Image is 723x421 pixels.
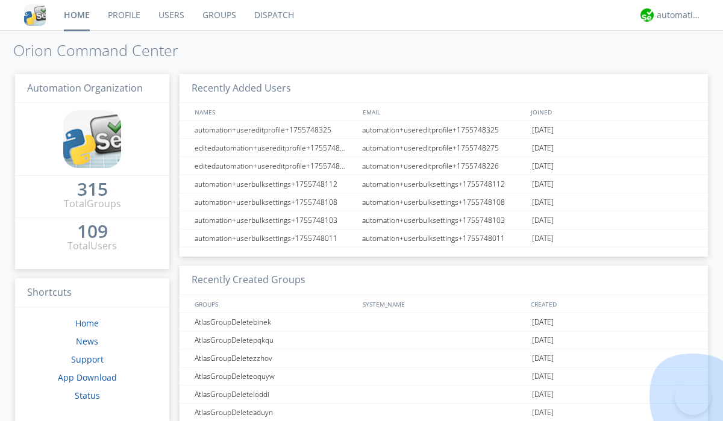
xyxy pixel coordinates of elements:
div: automation+userbulksettings+1755748011 [192,229,358,247]
span: [DATE] [532,313,554,331]
div: automation+userbulksettings+1755748103 [359,211,529,229]
a: AtlasGroupDeleteloddi[DATE] [180,385,708,404]
span: [DATE] [532,211,554,229]
div: automation+userbulksettings+1755748108 [359,193,529,211]
a: News [76,335,98,347]
span: [DATE] [532,139,554,157]
div: editedautomation+usereditprofile+1755748226 [192,157,358,175]
img: cddb5a64eb264b2086981ab96f4c1ba7 [24,4,46,26]
span: [DATE] [532,367,554,385]
span: [DATE] [532,229,554,248]
a: Support [71,354,104,365]
div: AtlasGroupDeleteoquyw [192,367,358,385]
div: 315 [77,183,108,195]
div: JOINED [528,103,696,120]
div: AtlasGroupDeletepqkqu [192,331,358,349]
div: automation+userbulksettings+1755748112 [359,175,529,193]
div: automation+atlas [657,9,702,21]
div: Total Users [67,239,117,253]
div: editedautomation+usereditprofile+1755748275 [192,139,358,157]
a: Status [75,390,100,401]
span: [DATE] [532,121,554,139]
a: Home [75,317,99,329]
a: automation+userbulksettings+1755748112automation+userbulksettings+1755748112[DATE] [180,175,708,193]
div: automation+userbulksettings+1755748112 [192,175,358,193]
span: [DATE] [532,193,554,211]
h3: Recently Created Groups [180,266,708,295]
div: SYSTEM_NAME [360,295,528,313]
div: EMAIL [360,103,528,120]
a: automation+userbulksettings+1755748011automation+userbulksettings+1755748011[DATE] [180,229,708,248]
span: [DATE] [532,157,554,175]
div: automation+usereditprofile+1755748325 [192,121,358,139]
div: automation+userbulksettings+1755748108 [192,193,358,211]
span: Automation Organization [27,81,143,95]
a: automation+usereditprofile+1755748325automation+usereditprofile+1755748325[DATE] [180,121,708,139]
span: [DATE] [532,385,554,404]
a: AtlasGroupDeletepqkqu[DATE] [180,331,708,349]
h3: Shortcuts [15,278,169,308]
h3: Recently Added Users [180,74,708,104]
div: AtlasGroupDeletebinek [192,313,358,331]
div: automation+usereditprofile+1755748226 [359,157,529,175]
div: automation+userbulksettings+1755748011 [359,229,529,247]
div: AtlasGroupDeletezzhov [192,349,358,367]
a: AtlasGroupDeletezzhov[DATE] [180,349,708,367]
div: 109 [77,225,108,237]
a: automation+userbulksettings+1755748103automation+userbulksettings+1755748103[DATE] [180,211,708,229]
span: [DATE] [532,349,554,367]
div: CREATED [528,295,696,313]
img: d2d01cd9b4174d08988066c6d424eccd [640,8,654,22]
a: AtlasGroupDeletebinek[DATE] [180,313,708,331]
a: automation+userbulksettings+1755748108automation+userbulksettings+1755748108[DATE] [180,193,708,211]
div: NAMES [192,103,357,120]
a: 315 [77,183,108,197]
div: AtlasGroupDeleteaduyn [192,404,358,421]
a: AtlasGroupDeleteoquyw[DATE] [180,367,708,385]
div: AtlasGroupDeleteloddi [192,385,358,403]
div: GROUPS [192,295,357,313]
div: automation+userbulksettings+1755748103 [192,211,358,229]
div: Total Groups [64,197,121,211]
span: [DATE] [532,331,554,349]
a: 109 [77,225,108,239]
div: automation+usereditprofile+1755748275 [359,139,529,157]
a: App Download [58,372,117,383]
img: cddb5a64eb264b2086981ab96f4c1ba7 [63,110,121,168]
a: editedautomation+usereditprofile+1755748226automation+usereditprofile+1755748226[DATE] [180,157,708,175]
iframe: Toggle Customer Support [675,379,711,415]
span: [DATE] [532,175,554,193]
a: editedautomation+usereditprofile+1755748275automation+usereditprofile+1755748275[DATE] [180,139,708,157]
div: automation+usereditprofile+1755748325 [359,121,529,139]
